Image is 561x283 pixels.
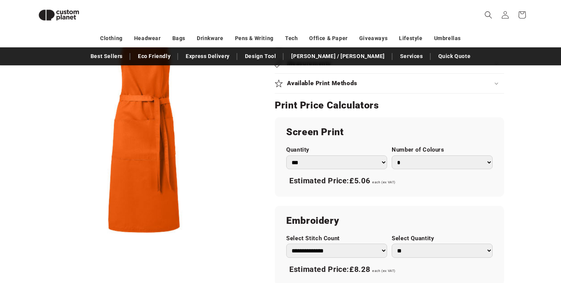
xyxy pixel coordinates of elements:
a: Drinkware [197,32,223,45]
summary: Available Print Methods [275,74,504,93]
a: Headwear [134,32,161,45]
label: Select Stitch Count [286,235,387,242]
img: Custom Planet [32,3,86,27]
a: Lifestyle [399,32,422,45]
summary: Search [480,6,497,23]
a: Pens & Writing [235,32,274,45]
span: each (ex VAT) [372,269,396,273]
label: Number of Colours [392,146,493,154]
h2: Print Price Calculators [275,99,504,112]
label: Quantity [286,146,387,154]
label: Select Quantity [392,235,493,242]
div: Estimated Price: [286,173,493,189]
h2: Screen Print [286,126,493,138]
iframe: Chat Widget [523,246,561,283]
media-gallery: Gallery Viewer [32,11,256,235]
a: [PERSON_NAME] / [PERSON_NAME] [287,50,388,63]
a: Express Delivery [182,50,233,63]
h2: Available Print Methods [287,79,358,87]
a: Eco Friendly [134,50,174,63]
a: Giveaways [359,32,388,45]
a: Tech [285,32,298,45]
span: £8.28 [349,265,370,274]
div: Estimated Price: [286,262,493,278]
a: Best Sellers [87,50,126,63]
h2: Embroidery [286,215,493,227]
a: Office & Paper [309,32,347,45]
a: Services [396,50,427,63]
a: Design Tool [241,50,280,63]
span: each (ex VAT) [372,180,396,184]
a: Quick Quote [435,50,475,63]
a: Umbrellas [434,32,461,45]
a: Bags [172,32,185,45]
a: Clothing [100,32,123,45]
span: £5.06 [349,176,370,185]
